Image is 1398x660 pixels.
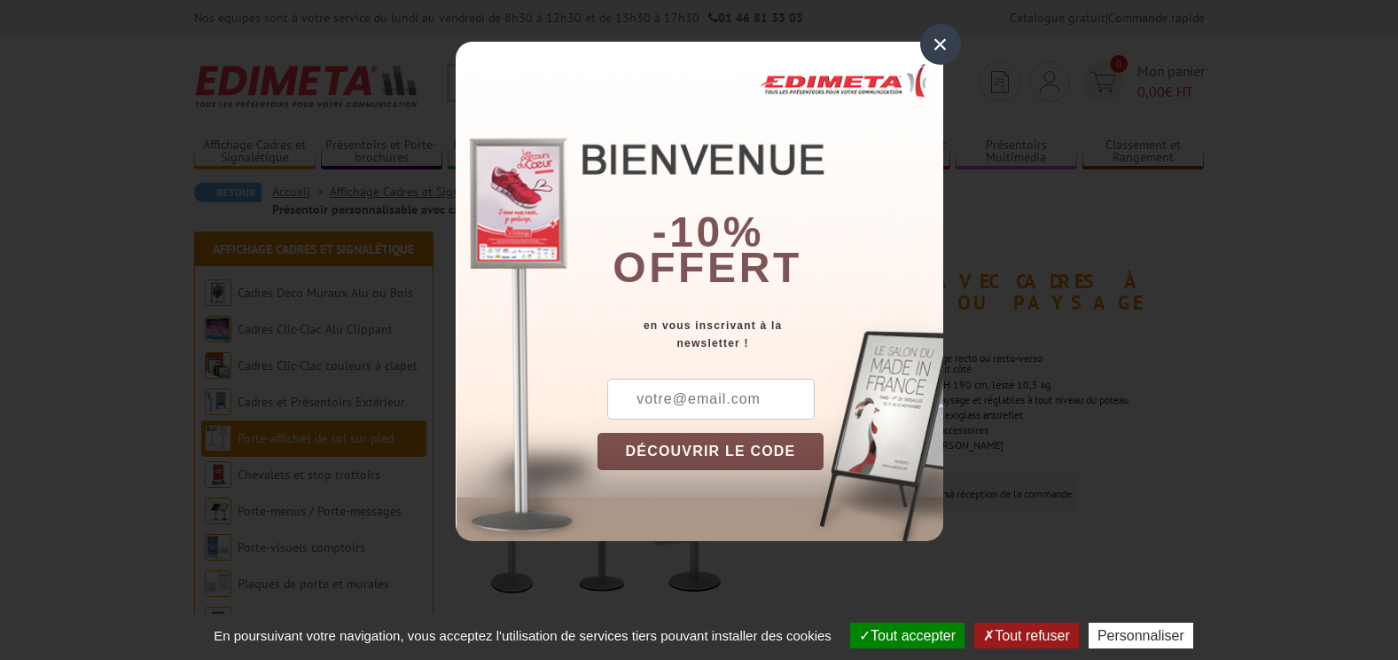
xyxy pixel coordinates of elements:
b: -10% [652,208,764,255]
button: DÉCOUVRIR LE CODE [597,433,824,470]
div: × [920,24,961,65]
button: Personnaliser (fenêtre modale) [1089,623,1193,648]
input: votre@email.com [607,379,815,420]
button: Tout refuser [974,623,1078,648]
span: En poursuivant votre navigation, vous acceptez l'utilisation de services tiers pouvant installer ... [205,628,840,643]
button: Tout accepter [850,623,965,648]
font: offert [613,244,802,291]
div: en vous inscrivant à la newsletter ! [597,317,943,352]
